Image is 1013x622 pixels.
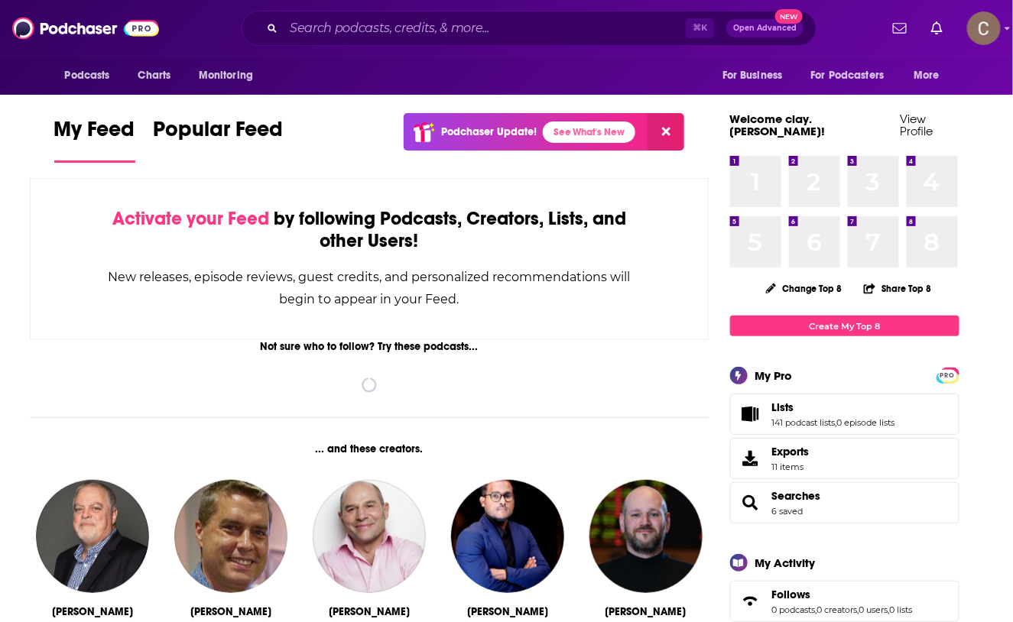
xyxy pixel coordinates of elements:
a: 0 lists [890,604,913,615]
a: Searches [735,492,766,513]
a: 0 users [859,604,888,615]
div: Search podcasts, credits, & more... [242,11,817,46]
div: Not sure who to follow? Try these podcasts... [30,340,709,353]
div: ... and these creators. [30,442,709,455]
span: Open Advanced [733,24,797,32]
span: Lists [772,400,794,414]
span: ⌘ K [686,18,714,38]
button: Show profile menu [967,11,1001,45]
div: Avik Chakraborty [467,605,548,618]
div: Mike Mulligan [52,605,133,618]
a: 6 saved [772,506,804,517]
img: Vincent Moscato [313,480,426,593]
span: My Feed [54,116,135,151]
span: Exports [772,445,810,458]
button: open menu [801,61,907,90]
span: Lists [730,394,959,435]
div: Vincent Moscato [329,605,410,618]
a: Create My Top 8 [730,316,959,336]
span: PRO [939,370,957,381]
div: My Pro [755,368,793,383]
span: Searches [730,482,959,523]
span: Activate your Feed [112,207,269,230]
button: Change Top 8 [757,279,852,298]
button: Share Top 8 [863,274,932,303]
img: Podchaser - Follow, Share and Rate Podcasts [12,14,159,43]
span: Monitoring [199,65,253,86]
a: See What's New [543,121,635,143]
img: User Profile [967,11,1001,45]
span: Follows [730,581,959,622]
a: 0 podcasts [772,604,816,615]
span: More [914,65,940,86]
div: My Activity [755,556,816,570]
a: Welcome clay.[PERSON_NAME]! [730,112,826,138]
img: Mike Mulligan [36,480,149,593]
span: , [858,604,859,615]
div: by following Podcasts, Creators, Lists, and other Users! [107,208,632,252]
span: For Business [722,65,783,86]
button: open menu [712,61,802,90]
img: David Haugh [174,480,287,593]
a: PRO [939,369,957,381]
span: , [836,417,837,428]
div: Wes Reynolds [606,605,687,618]
a: Lists [772,400,895,414]
a: Show notifications dropdown [887,15,913,41]
button: open menu [188,61,273,90]
span: Popular Feed [154,116,284,151]
p: Podchaser Update! [441,125,537,138]
img: Wes Reynolds [589,480,703,593]
span: 11 items [772,462,810,472]
button: open menu [54,61,130,90]
a: 0 episode lists [837,417,895,428]
a: My Feed [54,116,135,163]
span: Exports [735,448,766,469]
a: Lists [735,403,766,425]
span: , [888,604,890,615]
span: Follows [772,588,811,601]
a: Charts [128,61,180,90]
a: Show notifications dropdown [925,15,949,41]
img: Avik Chakraborty [451,480,564,593]
span: Charts [138,65,171,86]
button: open menu [903,61,959,90]
span: , [816,604,817,615]
a: Follows [735,591,766,612]
a: Searches [772,489,821,503]
a: Popular Feed [154,116,284,163]
span: Podcasts [65,65,110,86]
a: 0 creators [817,604,858,615]
button: Open AdvancedNew [726,19,804,37]
a: Exports [730,438,959,479]
a: View Profile [900,112,933,138]
span: For Podcasters [811,65,885,86]
span: Logged in as clay.bolton [967,11,1001,45]
a: Follows [772,588,913,601]
div: David Haugh [190,605,271,618]
input: Search podcasts, credits, & more... [284,16,686,40]
span: New [775,9,803,24]
a: 141 podcast lists [772,417,836,428]
div: New releases, episode reviews, guest credits, and personalized recommendations will begin to appe... [107,266,632,310]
